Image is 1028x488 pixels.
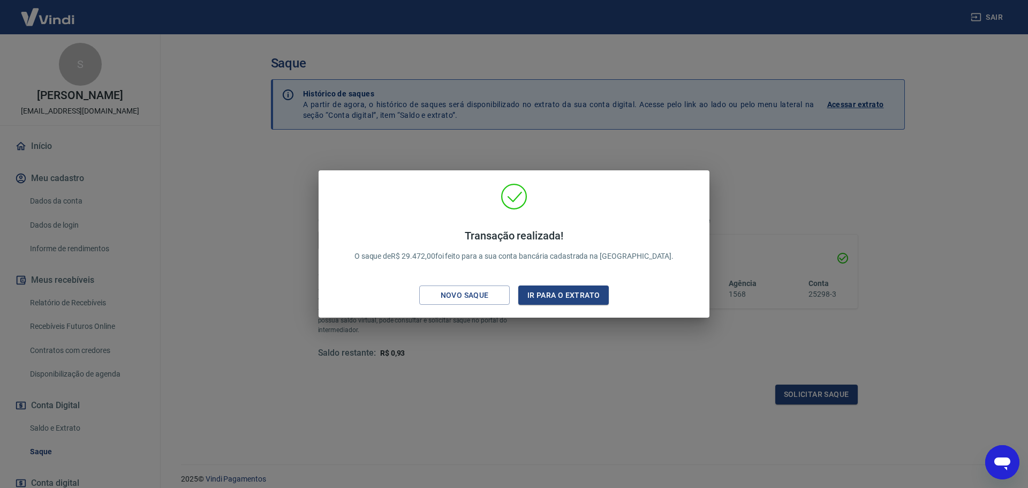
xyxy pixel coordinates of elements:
h4: Transação realizada! [354,229,674,242]
button: Ir para o extrato [518,286,609,305]
div: Novo saque [428,289,502,302]
button: Novo saque [419,286,510,305]
iframe: Botão para abrir a janela de mensagens [985,445,1019,479]
p: O saque de R$ 29.472,00 foi feito para a sua conta bancária cadastrada na [GEOGRAPHIC_DATA]. [354,229,674,262]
